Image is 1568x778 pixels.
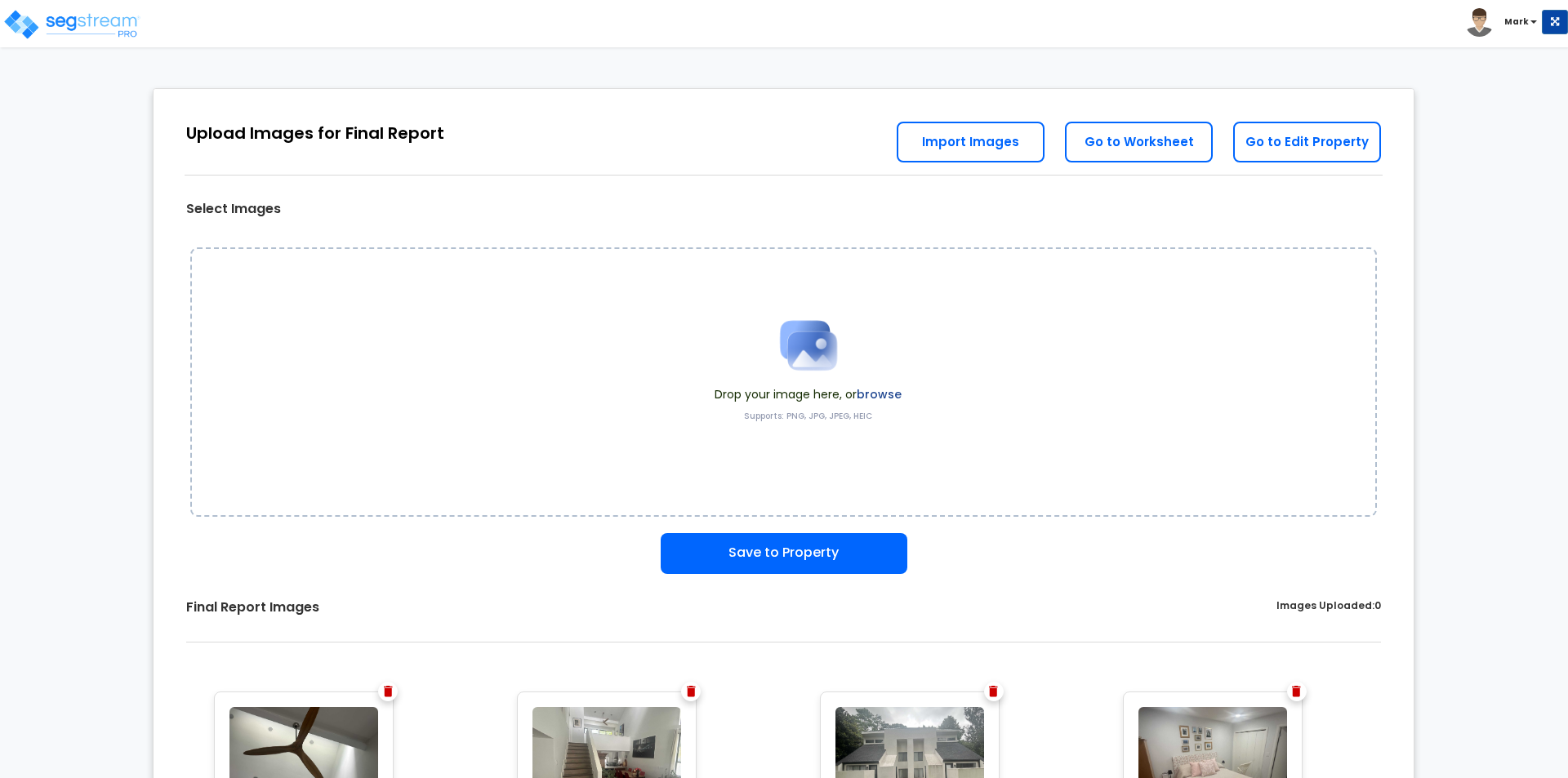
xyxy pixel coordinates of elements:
[186,122,444,145] div: Upload Images for Final Report
[989,686,998,697] img: Trash Icon
[768,305,849,386] img: Upload Icon
[715,386,902,402] span: Drop your image here, or
[1504,16,1529,28] b: Mark
[186,200,281,219] label: Select Images
[1465,8,1494,37] img: avatar.png
[1065,122,1213,162] a: Go to Worksheet
[857,386,902,402] label: browse
[897,122,1045,162] a: Import Images
[661,533,907,574] button: Save to Property
[1276,598,1381,617] label: Images Uploaded:
[1292,686,1301,697] img: Trash Icon
[1374,598,1381,612] span: 0
[687,686,696,697] img: Trash Icon
[2,8,141,41] img: logo_pro_r.png
[384,686,393,697] img: Trash Icon
[744,411,872,422] label: Supports: PNG, JPG, JPEG, HEIC
[186,598,319,617] label: Final Report Images
[1233,122,1381,162] a: Go to Edit Property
